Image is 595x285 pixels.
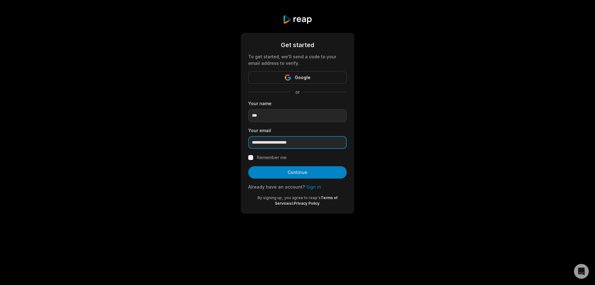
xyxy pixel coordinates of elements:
[574,264,589,279] div: Open Intercom Messenger
[248,53,347,66] div: To get started, we'll send a code to your email address to verify.
[248,40,347,50] div: Get started
[257,154,287,161] label: Remember me
[248,166,347,179] button: Continue
[294,201,320,206] a: Privacy Policy
[248,127,347,134] label: Your email
[248,71,347,84] button: Google
[258,195,321,200] span: By signing up, you agree to reap's
[248,184,305,189] span: Already have an account?
[295,74,311,81] span: Google
[291,201,294,206] span: &
[290,89,305,95] span: or
[320,201,320,206] span: .
[306,184,321,189] a: Sign in
[283,15,312,24] img: reap
[248,100,347,107] label: Your name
